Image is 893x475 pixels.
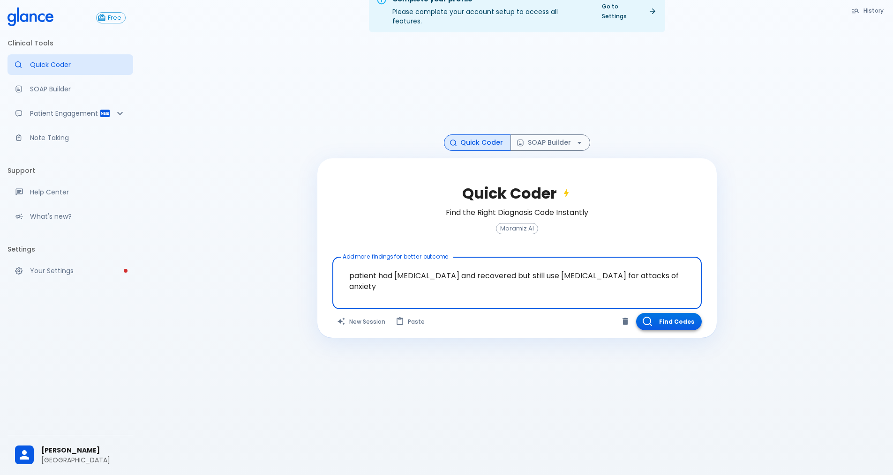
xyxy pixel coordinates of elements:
a: Moramiz: Find ICD10AM codes instantly [8,54,133,75]
button: Free [96,12,126,23]
button: History [847,4,889,17]
p: What's new? [30,212,126,221]
div: Patient Reports & Referrals [8,103,133,124]
div: [PERSON_NAME][GEOGRAPHIC_DATA] [8,439,133,471]
h6: Find the Right Diagnosis Code Instantly [446,206,588,219]
p: [GEOGRAPHIC_DATA] [41,455,126,465]
span: Moramiz AI [496,225,538,232]
span: Free [104,15,125,22]
button: Find Codes [636,313,702,330]
h2: Quick Coder [462,185,572,202]
a: Please complete account setup [8,260,133,281]
p: Patient Engagement [30,109,99,118]
li: Settings [8,238,133,260]
p: Your Settings [30,266,126,275]
button: Paste from clipboard [391,313,430,330]
p: Help Center [30,187,126,197]
a: Get help from our support team [8,182,133,202]
a: Click to view or change your subscription [96,12,133,23]
p: SOAP Builder [30,84,126,94]
button: Quick Coder [444,134,511,151]
a: Advanced note-taking [8,127,133,148]
li: Clinical Tools [8,32,133,54]
p: Quick Coder [30,60,126,69]
span: [PERSON_NAME] [41,445,126,455]
button: Clear [618,314,632,328]
li: Support [8,159,133,182]
a: Docugen: Compose a clinical documentation in seconds [8,79,133,99]
div: Recent updates and feature releases [8,206,133,227]
button: Clears all inputs and results. [332,313,391,330]
button: SOAP Builder [510,134,590,151]
p: Note Taking [30,133,126,142]
textarea: patient had [MEDICAL_DATA] and recovered but still use [MEDICAL_DATA] for attacks of anxiety [339,261,695,290]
